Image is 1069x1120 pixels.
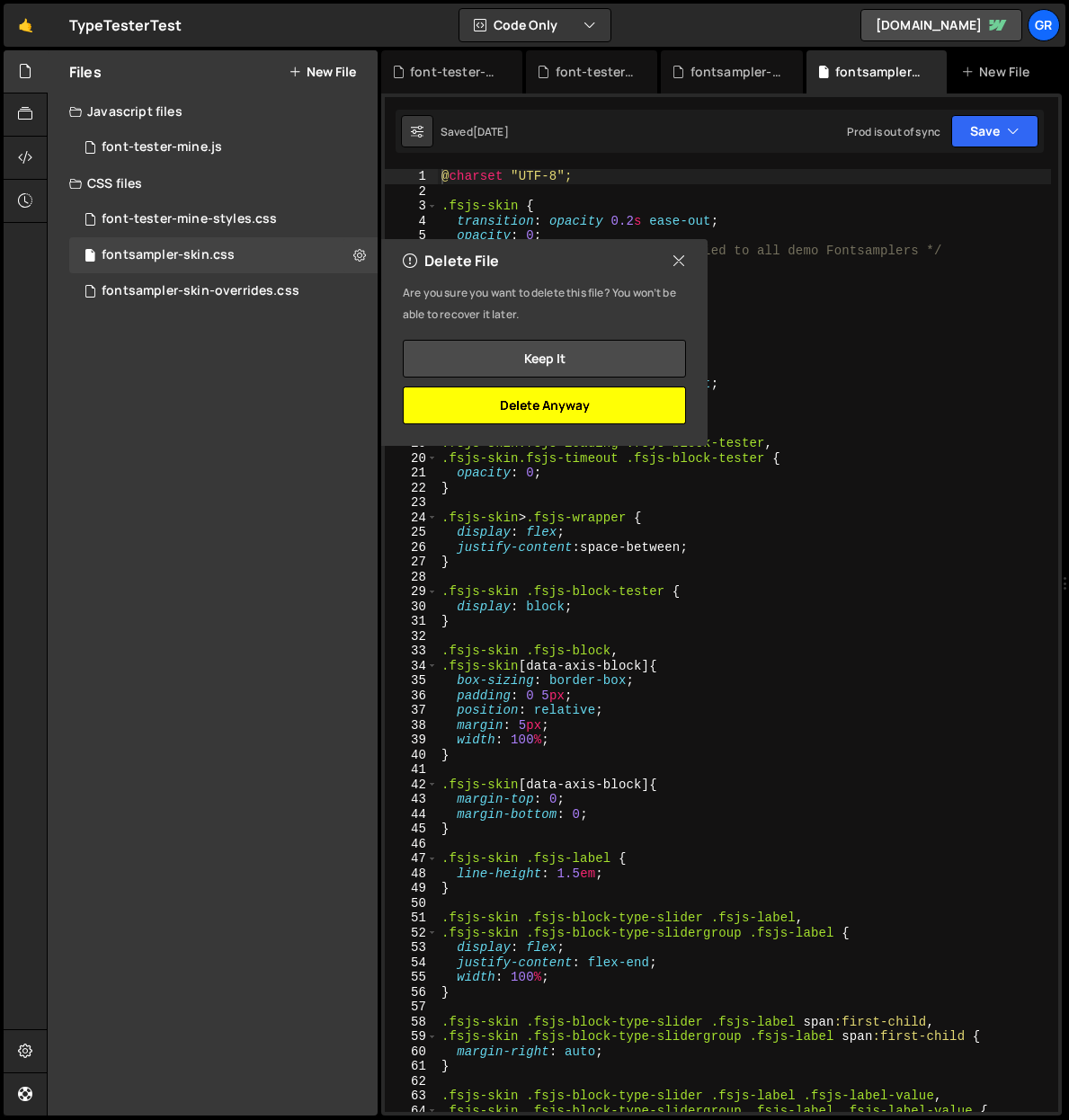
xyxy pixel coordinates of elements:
div: 49 [385,881,438,896]
div: 46 [385,837,438,852]
a: [DOMAIN_NAME] [860,9,1022,41]
h2: Files [69,62,102,82]
div: TypeTesterTest [69,14,182,36]
div: 38 [385,718,438,733]
div: 17031/46868.css [69,201,378,237]
div: 50 [385,896,438,911]
div: 17031/46867.js [69,129,378,165]
div: 63 [385,1089,438,1104]
div: 35 [385,673,438,689]
div: 60 [385,1044,438,1060]
div: 20 [385,451,438,467]
div: 33 [385,644,438,659]
div: font-tester-mine.js [556,63,637,81]
div: 3 [385,199,438,214]
div: 51 [385,911,438,926]
div: 21 [385,466,438,481]
div: 1 [385,169,438,184]
div: 54 [385,956,438,971]
div: 55 [385,970,438,985]
div: 17031/46795.css [69,237,378,273]
div: [DATE] [473,124,509,139]
div: 53 [385,940,438,956]
div: font-tester-mine.js [102,139,222,156]
div: 45 [385,822,438,837]
div: fontsampler-skin-overrides.css [690,63,781,81]
div: 17031/46814.css [69,273,378,309]
div: CSS files [48,165,378,201]
a: Gr [1028,9,1060,41]
div: 47 [385,851,438,867]
div: 52 [385,926,438,941]
p: Are you sure you want to delete this file? You won’t be able to recover it later. [403,282,686,325]
div: 29 [385,584,438,600]
div: 31 [385,614,438,629]
div: font-tester-mine-styles.css [102,211,277,227]
div: 32 [385,629,438,644]
button: Save [951,115,1038,147]
button: Delete Anyway [403,387,686,424]
button: New File [289,65,356,79]
a: 🤙 [4,4,48,47]
div: 61 [385,1059,438,1074]
div: 27 [385,555,438,570]
div: 4 [385,214,438,229]
div: fontsampler-skin.css [102,247,235,263]
div: 26 [385,540,438,556]
div: 34 [385,659,438,674]
div: 59 [385,1029,438,1044]
div: font-tester-mine-styles.css [410,63,501,81]
div: 5 [385,228,438,244]
div: 37 [385,703,438,718]
div: fontsampler-skin.css [835,63,925,81]
button: Code Only [459,9,610,41]
div: 36 [385,689,438,704]
div: Javascript files [48,93,378,129]
div: 41 [385,762,438,778]
div: 39 [385,733,438,748]
div: Prod is out of sync [847,124,940,139]
div: 40 [385,748,438,763]
div: 24 [385,511,438,526]
div: 2 [385,184,438,200]
div: Saved [441,124,509,139]
div: 22 [385,481,438,496]
div: 43 [385,792,438,807]
div: 56 [385,985,438,1000]
button: Keep it [403,340,686,378]
div: 58 [385,1015,438,1030]
div: New File [961,63,1037,81]
h2: Delete File [403,251,499,271]
div: 42 [385,778,438,793]
div: 28 [385,570,438,585]
div: 57 [385,1000,438,1015]
div: 23 [385,495,438,511]
div: 64 [385,1104,438,1119]
div: fontsampler-skin-overrides.css [102,283,299,299]
div: 30 [385,600,438,615]
div: 25 [385,525,438,540]
div: 48 [385,867,438,882]
div: 62 [385,1074,438,1089]
div: 44 [385,807,438,822]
